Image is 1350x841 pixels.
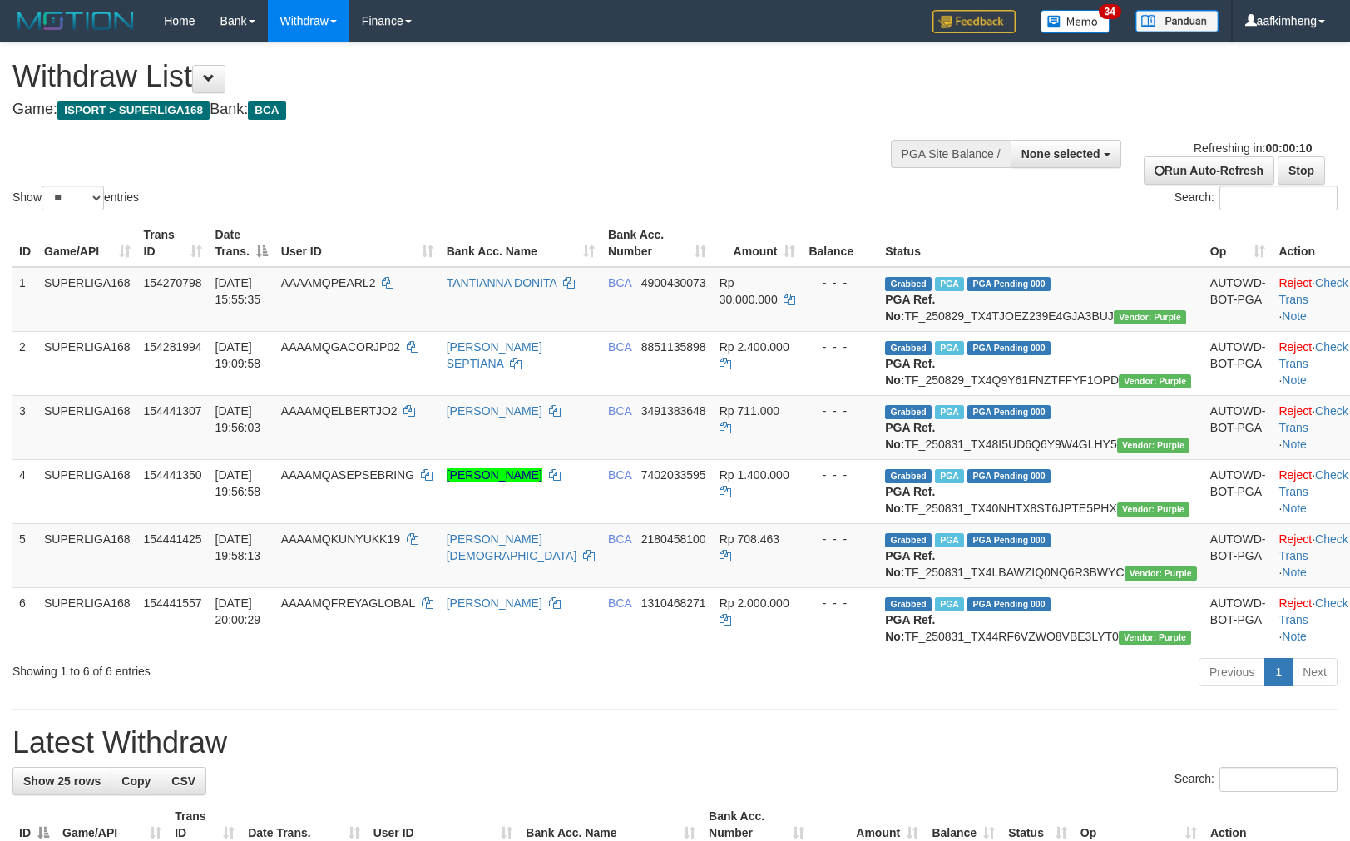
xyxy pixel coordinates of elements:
[1204,523,1273,587] td: AUTOWD-BOT-PGA
[720,468,789,482] span: Rp 1.400.000
[1204,267,1273,332] td: AUTOWD-BOT-PGA
[447,404,542,418] a: [PERSON_NAME]
[111,767,161,795] a: Copy
[641,596,706,610] span: Copy 1310468271 to clipboard
[935,597,964,611] span: Marked by aafsoycanthlai
[161,767,206,795] a: CSV
[1117,438,1189,453] span: Vendor URL: https://trx4.1velocity.biz
[209,220,274,267] th: Date Trans.: activate to sort column descending
[12,186,139,210] label: Show entries
[1282,566,1307,579] a: Note
[281,468,414,482] span: AAAAMQASEPSEBRING
[37,459,137,523] td: SUPERLIGA168
[967,277,1051,291] span: PGA Pending
[1021,147,1100,161] span: None selected
[1011,140,1121,168] button: None selected
[885,405,932,419] span: Grabbed
[1099,4,1121,19] span: 34
[1282,438,1307,451] a: Note
[281,276,376,289] span: AAAAMQPEARL2
[215,532,261,562] span: [DATE] 19:58:13
[802,220,878,267] th: Balance
[1282,502,1307,515] a: Note
[641,276,706,289] span: Copy 4900430073 to clipboard
[12,767,111,795] a: Show 25 rows
[935,341,964,355] span: Marked by aafnonsreyleab
[447,532,577,562] a: [PERSON_NAME][DEMOGRAPHIC_DATA]
[809,339,872,355] div: - - -
[1278,596,1312,610] a: Reject
[37,331,137,395] td: SUPERLIGA168
[720,276,778,306] span: Rp 30.000.000
[885,533,932,547] span: Grabbed
[641,468,706,482] span: Copy 7402033595 to clipboard
[281,404,398,418] span: AAAAMQELBERTJO2
[37,523,137,587] td: SUPERLIGA168
[885,277,932,291] span: Grabbed
[248,101,285,120] span: BCA
[1278,532,1348,562] a: Check Trans
[12,523,37,587] td: 5
[1219,767,1338,792] input: Search:
[641,340,706,354] span: Copy 8851135898 to clipboard
[1174,767,1338,792] label: Search:
[967,597,1051,611] span: PGA Pending
[1282,374,1307,387] a: Note
[215,596,261,626] span: [DATE] 20:00:29
[1278,340,1348,370] a: Check Trans
[12,8,139,33] img: MOTION_logo.png
[1278,596,1348,626] a: Check Trans
[885,357,935,387] b: PGA Ref. No:
[281,340,400,354] span: AAAAMQGACORJP02
[1117,502,1189,517] span: Vendor URL: https://trx4.1velocity.biz
[144,596,202,610] span: 154441557
[12,267,37,332] td: 1
[720,596,789,610] span: Rp 2.000.000
[878,331,1204,395] td: TF_250829_TX4Q9Y61FNZTFFYF1OPD
[1174,186,1338,210] label: Search:
[935,533,964,547] span: Marked by aafsoycanthlai
[720,532,779,546] span: Rp 708.463
[281,532,400,546] span: AAAAMQKUNYUKK19
[37,395,137,459] td: SUPERLIGA168
[809,595,872,611] div: - - -
[935,469,964,483] span: Marked by aafsoycanthlai
[720,404,779,418] span: Rp 711.000
[440,220,601,267] th: Bank Acc. Name: activate to sort column ascending
[809,403,872,419] div: - - -
[1125,566,1197,581] span: Vendor URL: https://trx4.1velocity.biz
[885,613,935,643] b: PGA Ref. No:
[878,523,1204,587] td: TF_250831_TX4LBAWZIQ0NQ6R3BWYC
[967,533,1051,547] span: PGA Pending
[1278,156,1325,185] a: Stop
[447,468,542,482] a: [PERSON_NAME]
[12,395,37,459] td: 3
[42,186,104,210] select: Showentries
[215,340,261,370] span: [DATE] 19:09:58
[1282,630,1307,643] a: Note
[1204,331,1273,395] td: AUTOWD-BOT-PGA
[121,774,151,788] span: Copy
[878,220,1204,267] th: Status
[885,293,935,323] b: PGA Ref. No:
[1278,340,1312,354] a: Reject
[885,421,935,451] b: PGA Ref. No:
[1265,141,1312,155] strong: 00:00:10
[1204,459,1273,523] td: AUTOWD-BOT-PGA
[1278,404,1348,434] a: Check Trans
[809,467,872,483] div: - - -
[215,404,261,434] span: [DATE] 19:56:03
[608,596,631,610] span: BCA
[608,276,631,289] span: BCA
[809,275,872,291] div: - - -
[885,549,935,579] b: PGA Ref. No:
[37,267,137,332] td: SUPERLIGA168
[144,468,202,482] span: 154441350
[1278,276,1348,306] a: Check Trans
[12,459,37,523] td: 4
[144,404,202,418] span: 154441307
[144,340,202,354] span: 154281994
[608,340,631,354] span: BCA
[1135,10,1219,32] img: panduan.png
[1278,276,1312,289] a: Reject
